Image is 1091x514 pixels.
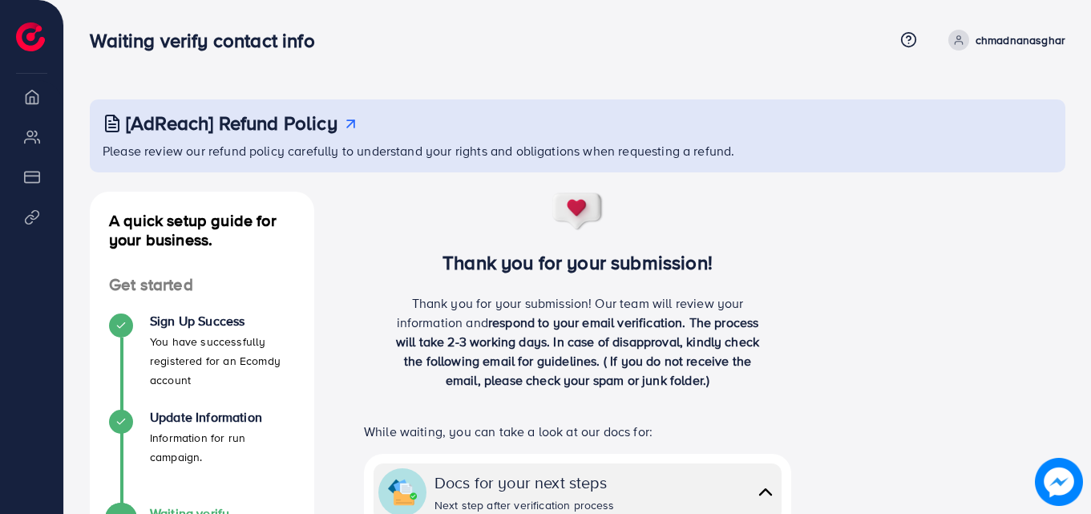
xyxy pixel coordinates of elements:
div: Docs for your next steps [434,471,615,494]
h4: A quick setup guide for your business. [90,211,314,249]
img: collapse [388,478,417,507]
p: You have successfully registered for an Ecomdy account [150,332,295,390]
li: Update Information [90,410,314,506]
span: respond to your email verification. The process will take 2-3 working days. In case of disapprova... [396,314,759,389]
h3: Thank you for your submission! [340,251,815,274]
p: Information for run campaign. [150,428,295,467]
img: image [1035,458,1083,506]
p: Thank you for your submission! Our team will review your information and [388,293,768,390]
p: chmadnanasghar [976,30,1065,50]
h3: [AdReach] Refund Policy [126,111,337,135]
h3: Waiting verify contact info [90,29,327,52]
a: chmadnanasghar [942,30,1065,51]
h4: Update Information [150,410,295,425]
h4: Get started [90,275,314,295]
img: logo [16,22,45,51]
img: collapse [754,480,777,504]
img: success [552,192,604,232]
h4: Sign Up Success [150,314,295,329]
div: Next step after verification process [434,497,615,513]
li: Sign Up Success [90,314,314,410]
p: Please review our refund policy carefully to understand your rights and obligations when requesti... [103,141,1056,160]
p: While waiting, you can take a look at our docs for: [364,422,791,441]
